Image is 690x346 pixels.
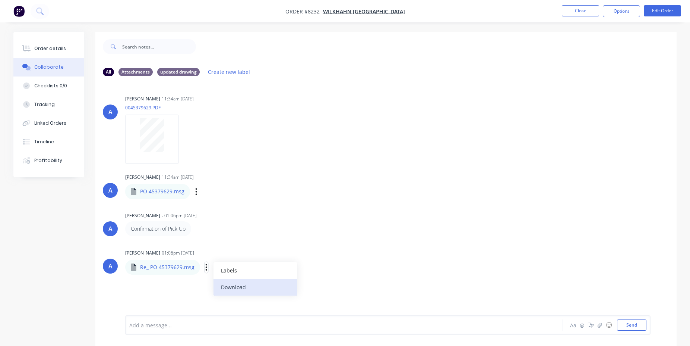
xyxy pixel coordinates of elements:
div: [PERSON_NAME] [125,250,160,256]
img: Factory [13,6,25,17]
div: A [108,224,113,233]
button: Linked Orders [13,114,84,133]
span: Order #8232 - [285,8,323,15]
button: Checklists 0/0 [13,77,84,95]
div: Tracking [34,101,55,108]
p: PO 45379629.msg [140,188,184,195]
a: Wilkhahn [GEOGRAPHIC_DATA] [323,8,405,15]
button: Download [213,279,297,296]
div: A [108,107,113,116]
button: ☺ [604,321,613,330]
button: Profitability [13,151,84,170]
div: Collaborate [34,64,64,71]
div: Profitability [34,157,62,164]
input: Search notes... [122,39,196,54]
button: Order details [13,39,84,58]
button: Edit Order [644,5,681,16]
div: [PERSON_NAME] [125,212,160,219]
div: Checklists 0/0 [34,82,67,89]
div: [PERSON_NAME] [125,174,160,181]
div: Attachments [118,68,153,76]
div: 11:34am [DATE] [162,174,194,181]
div: A [108,262,113,271]
div: Order details [34,45,66,52]
button: Labels [213,262,297,279]
div: Linked Orders [34,120,66,127]
button: Options [603,5,640,17]
button: Close [562,5,599,16]
button: Aa [569,321,577,330]
p: Re_ PO 45379629.msg [140,264,194,271]
button: Create new label [204,67,254,77]
div: A [108,186,113,195]
div: Timeline [34,138,54,145]
button: Timeline [13,133,84,151]
div: [PERSON_NAME] [125,96,160,102]
div: 11:34am [DATE] [162,96,194,102]
button: Tracking [13,95,84,114]
p: 0045379629.PDF [125,105,186,111]
div: 01:06pm [DATE] [162,250,194,256]
div: All [103,68,114,76]
button: Send [617,319,646,331]
div: - 01:06pm [DATE] [162,212,197,219]
button: Collaborate [13,58,84,77]
p: Confirmation of Pick Up [131,225,186,233]
div: updated drawing [157,68,200,76]
button: @ [577,321,586,330]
